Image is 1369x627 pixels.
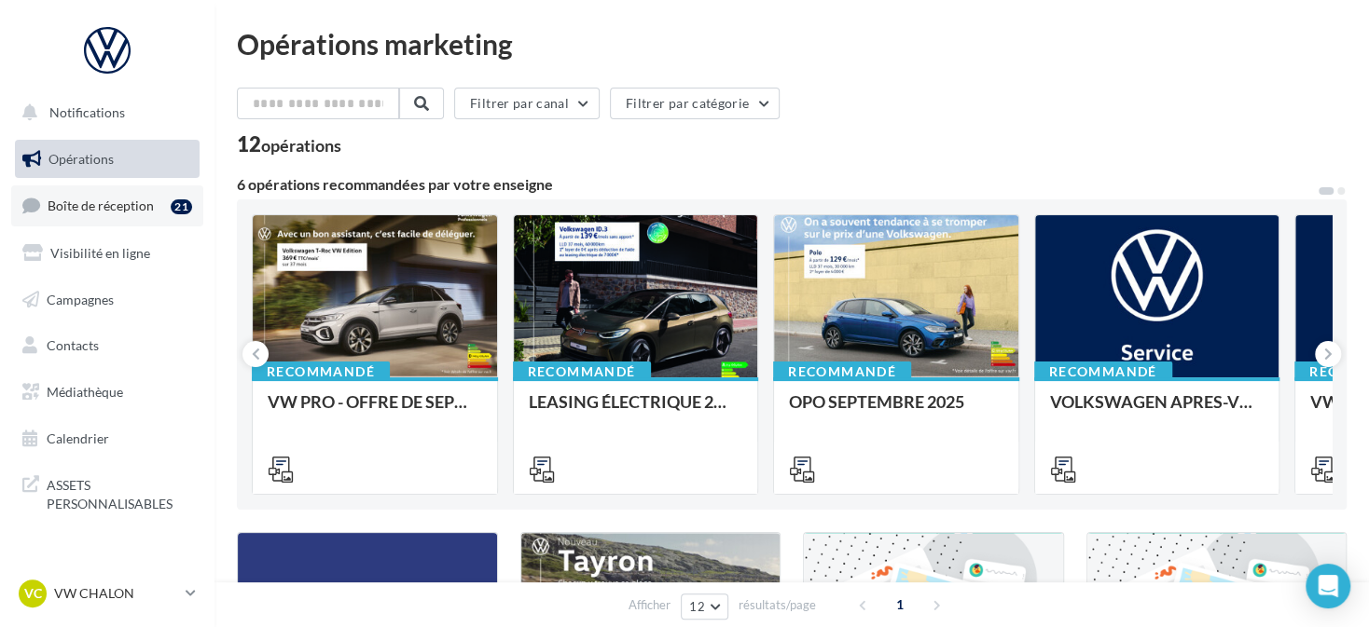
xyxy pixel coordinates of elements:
a: Campagnes [11,280,203,320]
a: Boîte de réception21 [11,185,203,225]
button: Filtrer par catégorie [610,88,780,119]
a: Visibilité en ligne [11,234,203,273]
span: Contacts [47,337,99,353]
span: 12 [689,599,705,614]
div: OPO SEPTEMBRE 2025 [789,392,1003,429]
a: Calendrier [11,419,203,458]
span: Visibilité en ligne [50,245,150,261]
span: Médiathèque [47,384,123,400]
div: VW PRO - OFFRE DE SEPTEMBRE 25 [268,392,482,429]
div: LEASING ÉLECTRIQUE 2025 [529,392,743,429]
div: Recommandé [513,361,651,382]
span: 1 [885,590,915,620]
button: Filtrer par canal [454,88,600,119]
a: Opérations [11,140,203,179]
span: Boîte de réception [48,198,154,213]
div: Opérations marketing [237,30,1347,58]
div: VOLKSWAGEN APRES-VENTE [1050,392,1265,429]
div: opérations [261,137,341,154]
div: 21 [171,199,192,214]
a: VC VW CHALON [15,576,200,611]
a: ASSETS PERSONNALISABLES [11,465,203,520]
a: Médiathèque [11,373,203,412]
button: Notifications [11,93,196,132]
div: Recommandé [1034,361,1172,382]
span: Calendrier [47,430,109,446]
div: Open Intercom Messenger [1306,564,1350,608]
span: Afficher [629,596,671,614]
span: Campagnes [47,291,114,307]
span: Opérations [48,151,114,167]
span: résultats/page [739,596,816,614]
span: VC [24,584,42,603]
span: Notifications [49,104,125,120]
div: 12 [237,134,341,155]
div: 6 opérations recommandées par votre enseigne [237,177,1317,192]
button: 12 [681,593,728,620]
div: Recommandé [773,361,911,382]
div: Recommandé [252,361,390,382]
p: VW CHALON [54,584,178,603]
span: ASSETS PERSONNALISABLES [47,472,192,512]
a: Contacts [11,326,203,365]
